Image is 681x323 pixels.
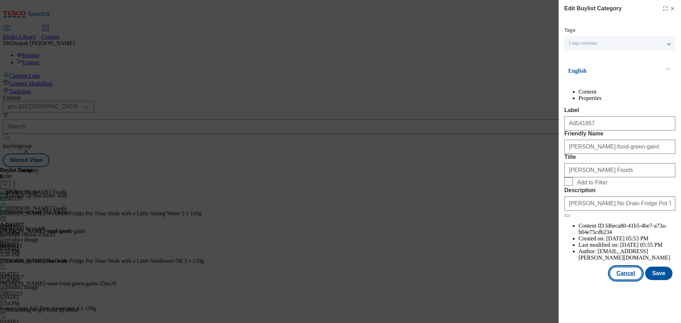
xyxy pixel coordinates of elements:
input: Enter Description [564,196,675,211]
span: 1 tags selected [569,41,597,46]
li: Created on: [578,235,675,242]
span: fd6eca80-41b5-4be7-a73a-b04e75cdb234 [578,223,667,235]
input: Enter Label [564,116,675,130]
label: Tags [564,28,576,32]
button: Save [645,267,672,280]
li: Content [578,89,675,95]
span: [EMAIL_ADDRESS][PERSON_NAME][DOMAIN_NAME] [578,248,670,261]
input: Enter Friendly Name [564,140,675,154]
input: Enter Title [564,163,675,177]
li: Content ID [578,223,675,235]
span: Add to Filter [577,179,608,186]
li: Last modified on: [578,242,675,248]
span: [DATE] 05:55 PM [620,242,663,248]
p: English [568,67,643,74]
label: Label [564,107,675,113]
h4: Edit Buylist Category [564,4,622,13]
li: Properties [578,95,675,101]
span: [DATE] 05:53 PM [606,235,648,241]
label: Title [564,154,675,160]
label: Description [564,187,675,194]
button: Cancel [609,267,642,280]
li: Author: [578,248,675,261]
button: 1 tags selected [564,36,675,50]
label: Friendly Name [564,130,675,137]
